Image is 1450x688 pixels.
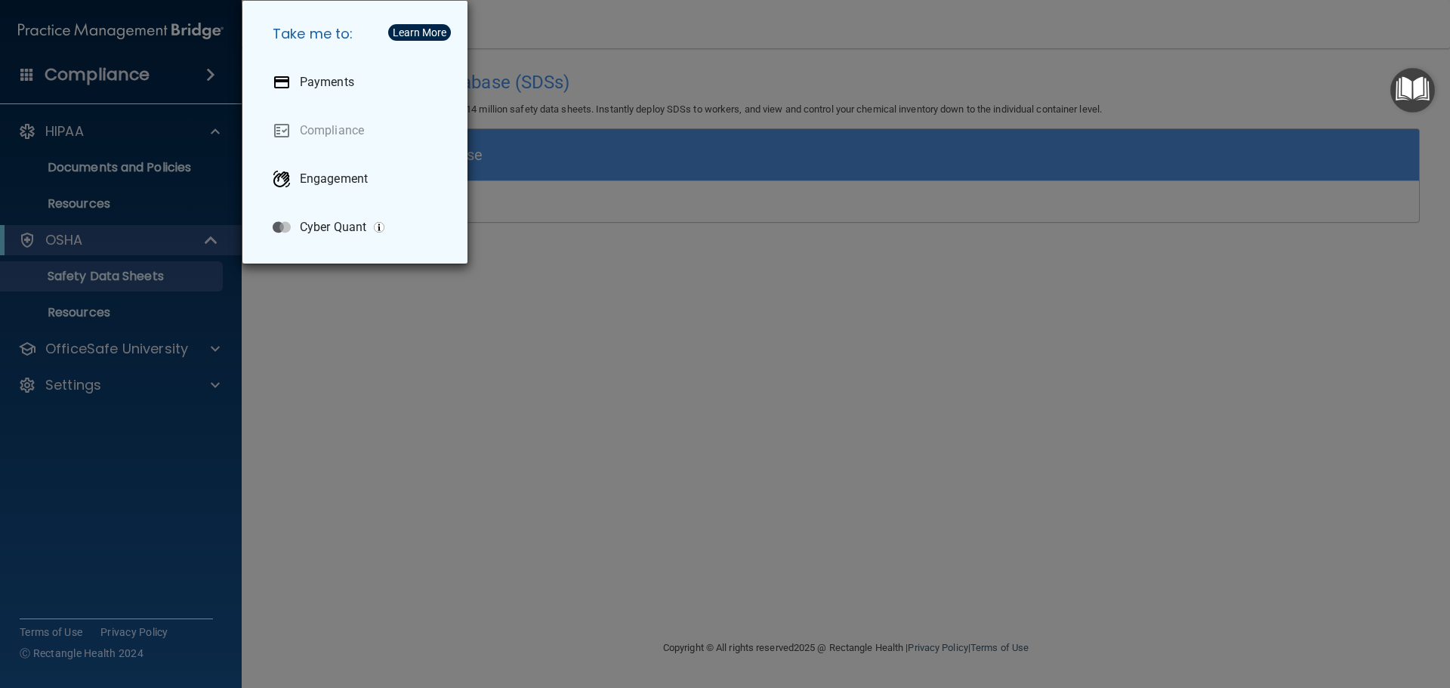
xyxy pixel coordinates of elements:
a: Payments [261,61,455,103]
a: Engagement [261,158,455,200]
button: Learn More [388,24,451,41]
p: Payments [300,75,354,90]
iframe: Drift Widget Chat Controller [1189,581,1432,641]
button: Open Resource Center [1390,68,1435,113]
a: Compliance [261,110,455,152]
p: Cyber Quant [300,220,366,235]
a: Cyber Quant [261,206,455,248]
p: Engagement [300,171,368,187]
div: Learn More [393,27,446,38]
h5: Take me to: [261,13,455,55]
